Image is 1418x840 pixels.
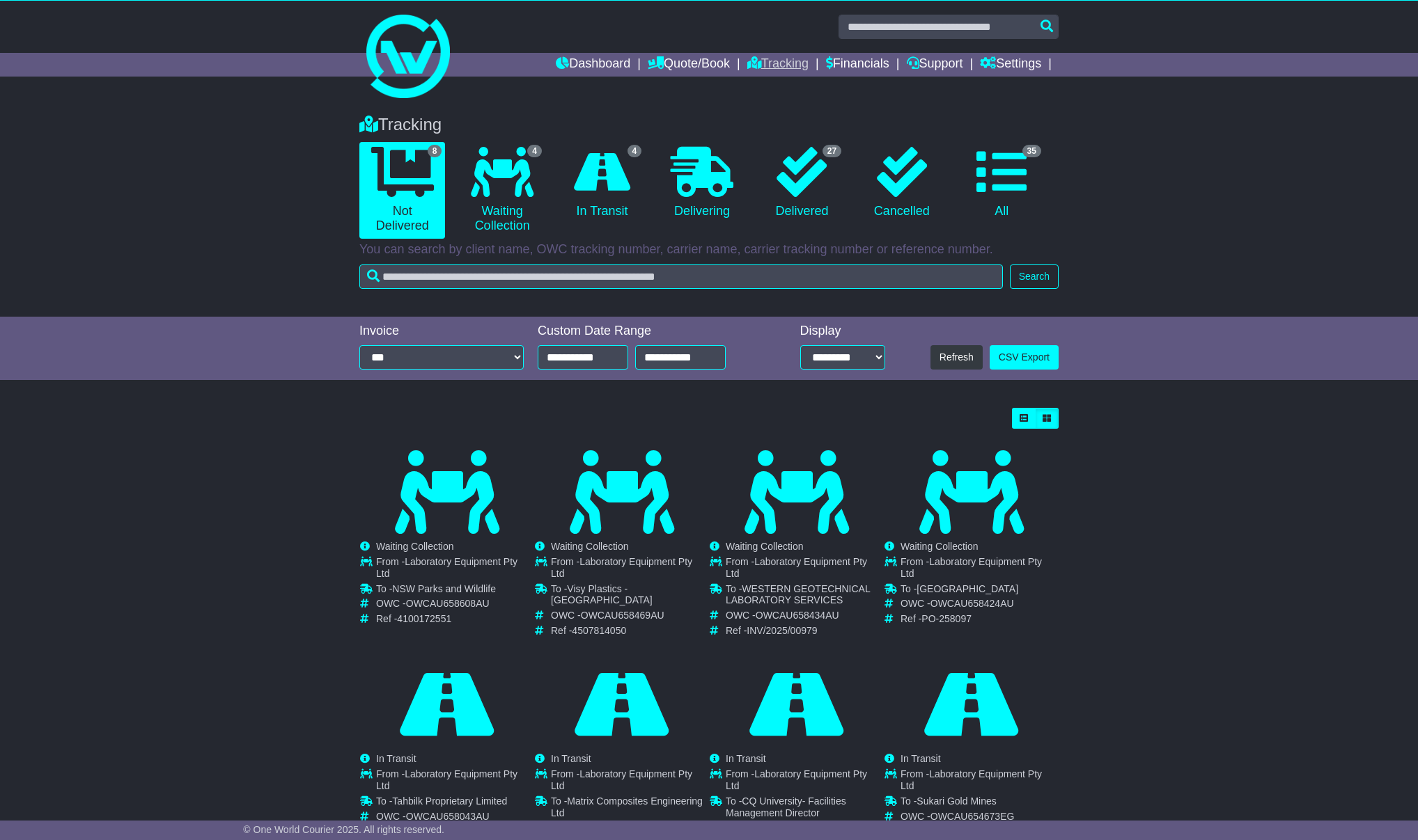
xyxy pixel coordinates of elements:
[901,795,1058,811] td: To -
[581,610,664,621] span: OWCAU658469AU
[726,768,867,791] span: Laboratory Equipment Pty Ltd
[726,583,870,606] span: WESTERN GEOTECHNICAL LABORATORY SERVICES
[648,53,730,77] a: Quote/Book
[659,142,745,224] a: Delivering
[551,753,591,764] span: In Transit
[1022,145,1041,157] span: 35
[800,324,885,339] div: Display
[930,345,983,370] button: Refresh
[551,768,692,791] span: Laboratory Equipment Pty Ltd
[406,598,490,609] span: OWCAU658608AU
[901,768,1058,795] td: From -
[376,795,533,811] td: To -
[823,145,841,157] span: 27
[406,811,490,822] span: OWCAU658043AU
[551,583,708,610] td: To -
[726,795,846,818] span: CQ University- Facilities Management Director
[359,142,445,239] a: 8 Not Delivered
[392,795,507,807] span: Tahbilk Proprietary Limited
[538,324,761,339] div: Custom Date Range
[551,583,653,606] span: Visy Plastics - [GEOGRAPHIC_DATA]
[359,242,1059,257] p: You can search by client name, OWC tracking number, carrier name, carrier tracking number or refe...
[551,795,708,823] td: To -
[901,541,979,552] span: Waiting Collection
[901,556,1042,579] span: Laboratory Equipment Pty Ltd
[376,556,517,579] span: Laboratory Equipment Pty Ltd
[551,541,629,552] span: Waiting Collection
[551,610,708,625] td: OWC -
[392,583,496,594] span: NSW Parks and Wildlife
[826,53,889,77] a: Financials
[376,768,517,791] span: Laboratory Equipment Pty Ltd
[551,556,692,579] span: Laboratory Equipment Pty Ltd
[726,753,766,764] span: In Transit
[901,811,1058,826] td: OWC -
[907,53,963,77] a: Support
[901,613,1058,625] td: Ref -
[917,795,996,807] span: Sukari Gold Mines
[1010,264,1059,289] button: Search
[551,625,708,637] td: Ref -
[726,610,883,625] td: OWC -
[459,142,545,239] a: 4 Waiting Collection
[959,142,1045,224] a: 35 All
[726,541,804,552] span: Waiting Collection
[572,625,626,636] span: 4507814050
[243,824,444,835] span: © One World Courier 2025. All rights reserved.
[980,53,1041,77] a: Settings
[352,115,1066,135] div: Tracking
[759,142,845,224] a: 27 Delivered
[756,610,839,621] span: OWCAU658434AU
[551,556,708,583] td: From -
[376,598,533,613] td: OWC -
[901,768,1042,791] span: Laboratory Equipment Pty Ltd
[930,811,1015,822] span: OWCAU654673EG
[428,145,442,157] span: 8
[901,556,1058,583] td: From -
[726,556,867,579] span: Laboratory Equipment Pty Ltd
[726,583,883,610] td: To -
[726,768,883,795] td: From -
[359,324,524,339] div: Invoice
[726,625,883,637] td: Ref -
[930,598,1014,609] span: OWCAU658424AU
[376,811,533,826] td: OWC -
[747,625,817,636] span: INV/2025/00979
[747,53,809,77] a: Tracking
[859,142,944,224] a: Cancelled
[901,753,941,764] span: In Transit
[559,142,645,224] a: 4 In Transit
[921,613,972,624] span: PO-258097
[628,145,642,157] span: 4
[556,53,630,77] a: Dashboard
[376,768,533,795] td: From -
[901,598,1058,613] td: OWC -
[551,768,708,795] td: From -
[726,556,883,583] td: From -
[551,795,703,818] span: Matrix Composites Engineering Ltd
[726,795,883,823] td: To -
[397,613,451,624] span: 4100172551
[376,556,533,583] td: From -
[376,583,533,599] td: To -
[376,753,416,764] span: In Transit
[527,145,542,157] span: 4
[376,613,533,625] td: Ref -
[901,583,1058,599] td: To -
[376,541,454,552] span: Waiting Collection
[917,583,1018,594] span: [GEOGRAPHIC_DATA]
[990,345,1059,370] a: CSV Export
